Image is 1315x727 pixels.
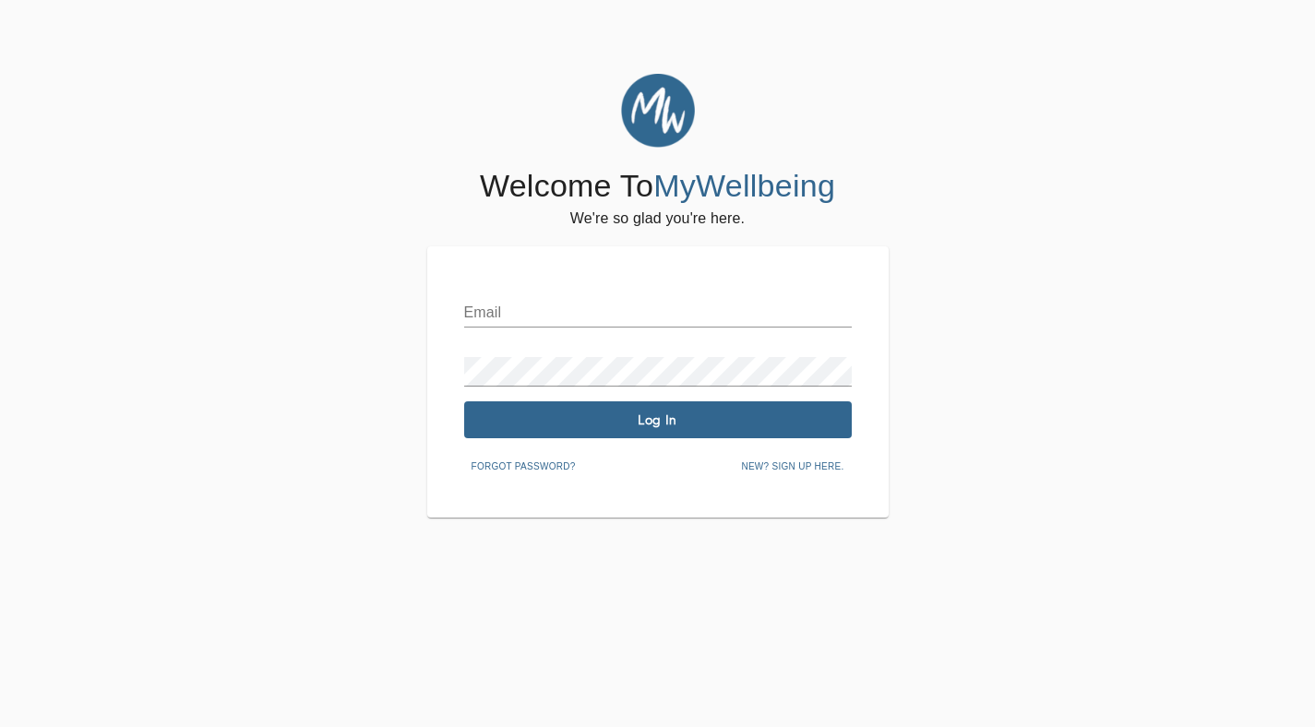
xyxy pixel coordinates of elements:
[480,167,835,206] h4: Welcome To
[734,453,851,481] button: New? Sign up here.
[653,168,835,203] span: MyWellbeing
[464,401,852,438] button: Log In
[570,206,745,232] h6: We're so glad you're here.
[741,459,843,475] span: New? Sign up here.
[464,458,583,472] a: Forgot password?
[464,453,583,481] button: Forgot password?
[621,74,695,148] img: MyWellbeing
[472,459,576,475] span: Forgot password?
[472,411,844,429] span: Log In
